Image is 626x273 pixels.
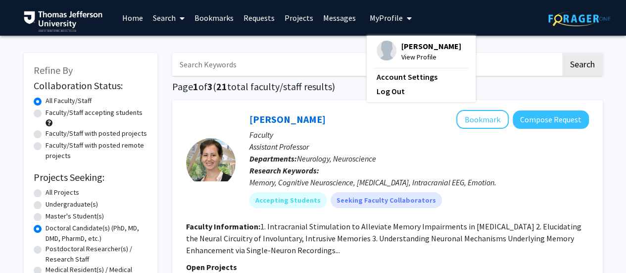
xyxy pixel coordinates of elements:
[401,52,461,62] span: View Profile
[249,141,589,153] p: Assistant Professor
[46,128,147,139] label: Faculty/Staff with posted projects
[513,110,589,129] button: Compose Request to Noa Herz
[172,53,561,76] input: Search Keywords
[280,0,318,35] a: Projects
[548,11,610,26] img: ForagerOne Logo
[24,11,103,32] img: Thomas Jefferson University Logo
[7,228,42,266] iframe: Chat
[401,41,461,52] span: [PERSON_NAME]
[249,129,589,141] p: Faculty
[377,71,466,83] a: Account Settings
[370,13,403,23] span: My Profile
[193,80,198,93] span: 1
[216,80,227,93] span: 21
[46,244,147,265] label: Postdoctoral Researcher(s) / Research Staff
[34,64,73,76] span: Refine By
[377,85,466,97] a: Log Out
[148,0,190,35] a: Search
[46,96,92,106] label: All Faculty/Staff
[377,41,461,62] div: Profile Picture[PERSON_NAME]View Profile
[186,221,260,231] b: Faculty Information:
[46,211,104,221] label: Master's Student(s)
[249,192,327,208] mat-chip: Accepting Students
[249,154,297,164] b: Departments:
[34,80,147,92] h2: Collaboration Status:
[207,80,213,93] span: 3
[46,199,98,210] label: Undergraduate(s)
[297,154,376,164] span: Neurology, Neuroscience
[331,192,442,208] mat-chip: Seeking Faculty Collaborators
[456,110,509,129] button: Add Noa Herz to Bookmarks
[249,165,319,175] b: Research Keywords:
[186,261,589,273] p: Open Projects
[249,176,589,188] div: Memory, Cognitive Neuroscience, [MEDICAL_DATA], Intracranial EEG, Emotion.
[186,221,581,255] fg-read-more: 1. Intracranial Stimulation to Alleviate Memory Impairments in [MEDICAL_DATA] 2. Elucidating the ...
[46,108,143,118] label: Faculty/Staff accepting students
[562,53,603,76] button: Search
[117,0,148,35] a: Home
[46,140,147,161] label: Faculty/Staff with posted remote projects
[172,81,603,93] h1: Page of ( total faculty/staff results)
[34,171,147,183] h2: Projects Seeking:
[190,0,239,35] a: Bookmarks
[46,187,79,198] label: All Projects
[377,41,396,60] img: Profile Picture
[318,0,361,35] a: Messages
[249,113,326,125] a: [PERSON_NAME]
[239,0,280,35] a: Requests
[46,223,147,244] label: Doctoral Candidate(s) (PhD, MD, DMD, PharmD, etc.)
